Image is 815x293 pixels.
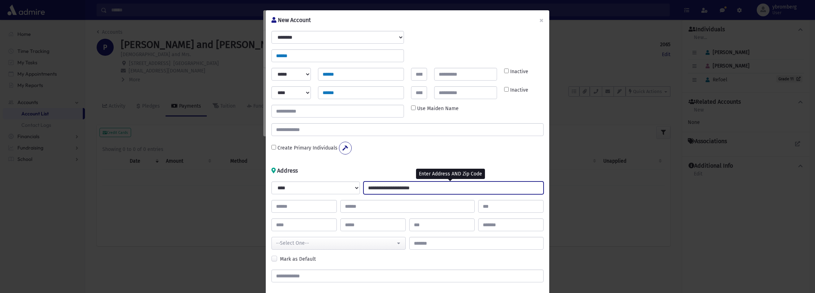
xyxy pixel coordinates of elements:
button: --Select One-- [271,237,406,250]
label: Create Primary Individuals [277,144,338,152]
button: × [534,10,549,30]
div: --Select One-- [276,239,395,247]
h6: Address [271,167,298,175]
label: Use Maiden Name [417,105,459,112]
label: Mark as Default [280,255,316,263]
div: Enter Address AND Zip Code [416,169,485,179]
label: Inactive [510,68,528,75]
h6: New Account [271,16,311,25]
label: Inactive [510,86,528,94]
